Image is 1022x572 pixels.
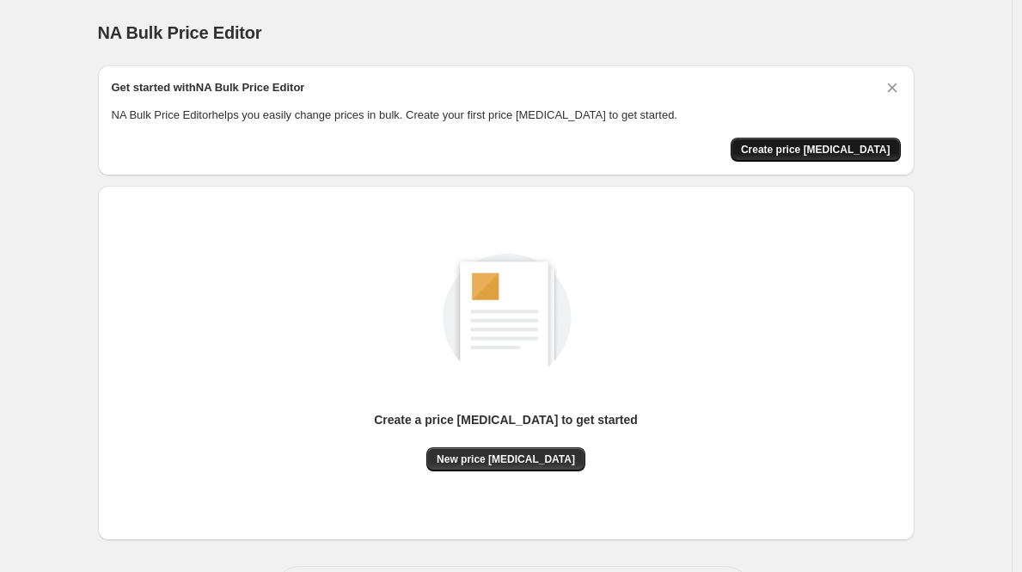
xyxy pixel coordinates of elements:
button: Create price change job [731,138,901,162]
p: Create a price [MEDICAL_DATA] to get started [374,411,638,428]
button: New price [MEDICAL_DATA] [426,447,585,471]
p: NA Bulk Price Editor helps you easily change prices in bulk. Create your first price [MEDICAL_DAT... [112,107,901,124]
button: Dismiss card [884,79,901,96]
span: NA Bulk Price Editor [98,23,262,42]
span: New price [MEDICAL_DATA] [437,452,575,466]
span: Create price [MEDICAL_DATA] [741,143,890,157]
h2: Get started with NA Bulk Price Editor [112,79,305,96]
